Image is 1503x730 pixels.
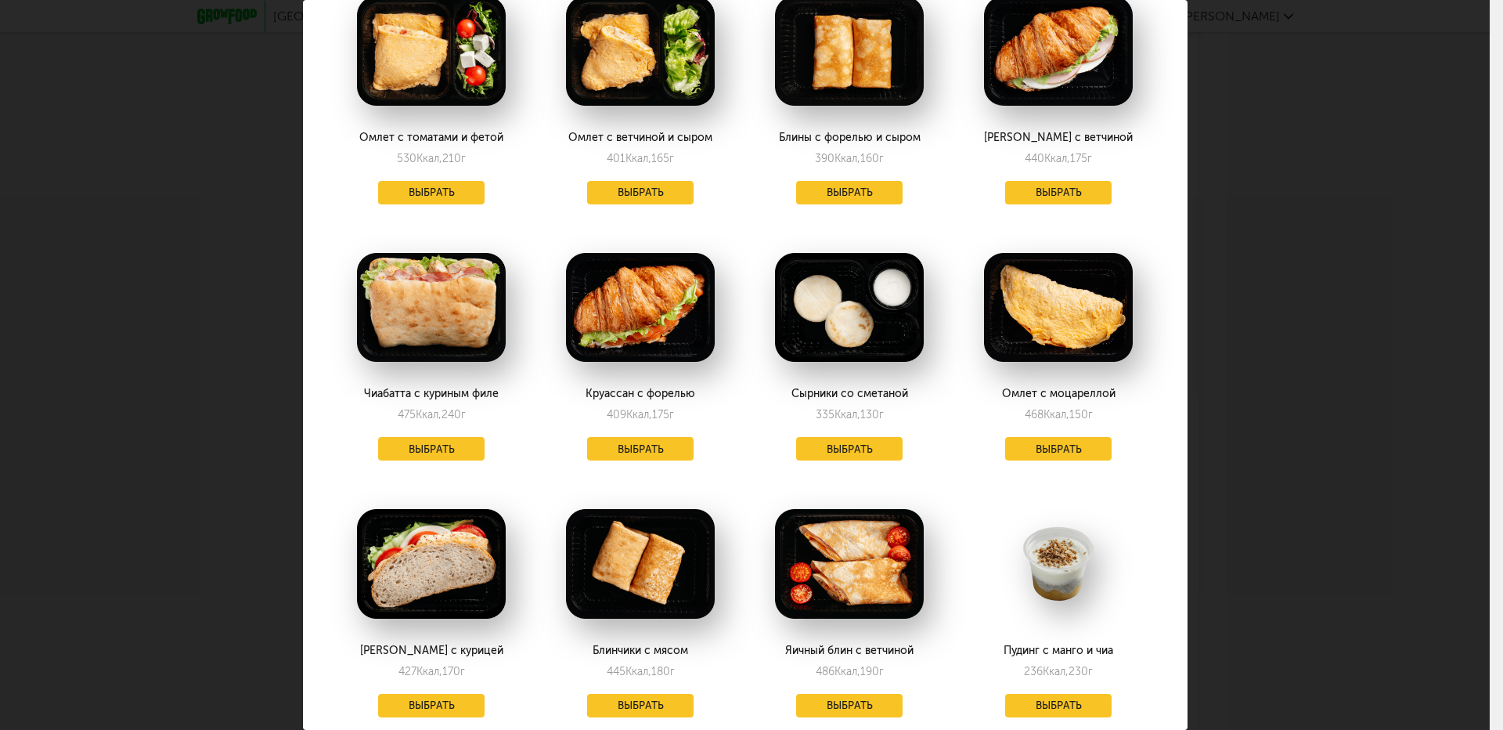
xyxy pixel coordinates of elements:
[1005,694,1112,717] button: Выбрать
[1087,152,1092,165] span: г
[607,408,674,421] div: 409 175
[345,645,517,657] div: [PERSON_NAME] с курицей
[984,253,1133,363] img: big_YlZAoIP0WmeQoQ1x.png
[763,132,935,144] div: Блины с форелью и сыром
[834,152,860,165] span: Ккал,
[587,181,694,204] button: Выбрать
[775,253,924,363] img: big_PoAA7EQpB4vhhOaN.png
[669,152,674,165] span: г
[972,645,1144,657] div: Пудинг с манго и чиа
[345,132,517,144] div: Омлет с томатами и фетой
[670,665,675,678] span: г
[1025,152,1092,165] div: 440 175
[796,181,903,204] button: Выбрать
[626,408,652,421] span: Ккал,
[1043,665,1069,678] span: Ккал,
[357,253,506,363] img: big_K25WGlsAEynfCSuV.png
[460,665,465,678] span: г
[607,665,675,678] div: 445 180
[879,152,884,165] span: г
[669,408,674,421] span: г
[357,509,506,619] img: big_4ElMtXLQ7AAiknNt.png
[566,509,715,619] img: big_wkQNWUN6hHWXC041.png
[416,152,442,165] span: Ккал,
[796,694,903,717] button: Выбрать
[816,665,884,678] div: 486 190
[1043,408,1069,421] span: Ккал,
[972,388,1144,400] div: Омлет с моцареллой
[554,132,726,144] div: Омлет с ветчиной и сыром
[775,509,924,619] img: big_JjXNqOERWp5B8guJ.png
[796,437,903,461] button: Выбрать
[834,408,860,421] span: Ккал,
[397,152,466,165] div: 530 210
[461,152,466,165] span: г
[1024,665,1093,678] div: 236 230
[398,665,465,678] div: 427 170
[1005,181,1112,204] button: Выбрать
[378,181,485,204] button: Выбрать
[1088,408,1093,421] span: г
[566,253,715,363] img: big_7VSEFsRWfslHYEWp.png
[554,388,726,400] div: Круассан с форелью
[554,645,726,657] div: Блинчики с мясом
[879,665,884,678] span: г
[763,388,935,400] div: Сырники со сметаной
[607,152,674,165] div: 401 165
[587,437,694,461] button: Выбрать
[1005,437,1112,461] button: Выбрать
[879,408,884,421] span: г
[834,665,860,678] span: Ккал,
[461,408,466,421] span: г
[1088,665,1093,678] span: г
[625,152,651,165] span: Ккал,
[587,694,694,717] button: Выбрать
[416,408,442,421] span: Ккал,
[625,665,651,678] span: Ккал,
[972,132,1144,144] div: [PERSON_NAME] с ветчиной
[378,694,485,717] button: Выбрать
[816,408,884,421] div: 335 130
[815,152,884,165] div: 390 160
[1044,152,1070,165] span: Ккал,
[1025,408,1093,421] div: 468 150
[416,665,442,678] span: Ккал,
[345,388,517,400] div: Чиабатта с куриным филе
[763,645,935,657] div: Яичный блин с ветчиной
[398,408,466,421] div: 475 240
[378,437,485,461] button: Выбрать
[984,509,1133,619] img: big_NHUUWqgPy778Nj6i.png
